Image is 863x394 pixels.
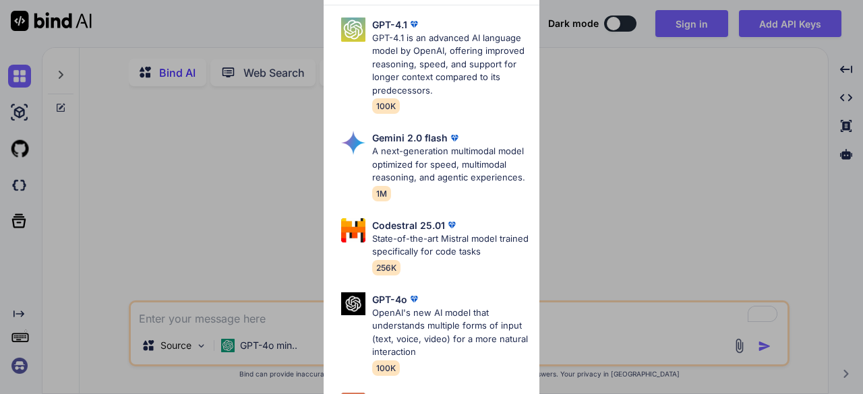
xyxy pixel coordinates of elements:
img: premium [407,292,421,306]
p: A next-generation multimodal model optimized for speed, multimodal reasoning, and agentic experie... [372,145,529,185]
img: Pick Models [341,131,365,155]
span: 256K [372,260,400,275]
img: Pick Models [341,218,365,242]
span: 100K [372,360,400,376]
span: 100K [372,98,400,114]
p: Codestral 25.01 [372,218,445,232]
img: premium [448,131,461,145]
img: Pick Models [341,292,365,316]
p: OpenAI's new AI model that understands multiple forms of input (text, voice, video) for a more na... [372,306,529,359]
img: premium [407,18,421,31]
p: Gemini 2.0 flash [372,131,448,145]
span: 1M [372,186,391,201]
p: GPT-4.1 [372,18,407,32]
img: Pick Models [341,18,365,42]
img: premium [445,218,458,232]
p: State-of-the-art Mistral model trained specifically for code tasks [372,232,529,259]
p: GPT-4o [372,292,407,306]
p: GPT-4.1 is an advanced AI language model by OpenAI, offering improved reasoning, speed, and suppo... [372,32,529,98]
